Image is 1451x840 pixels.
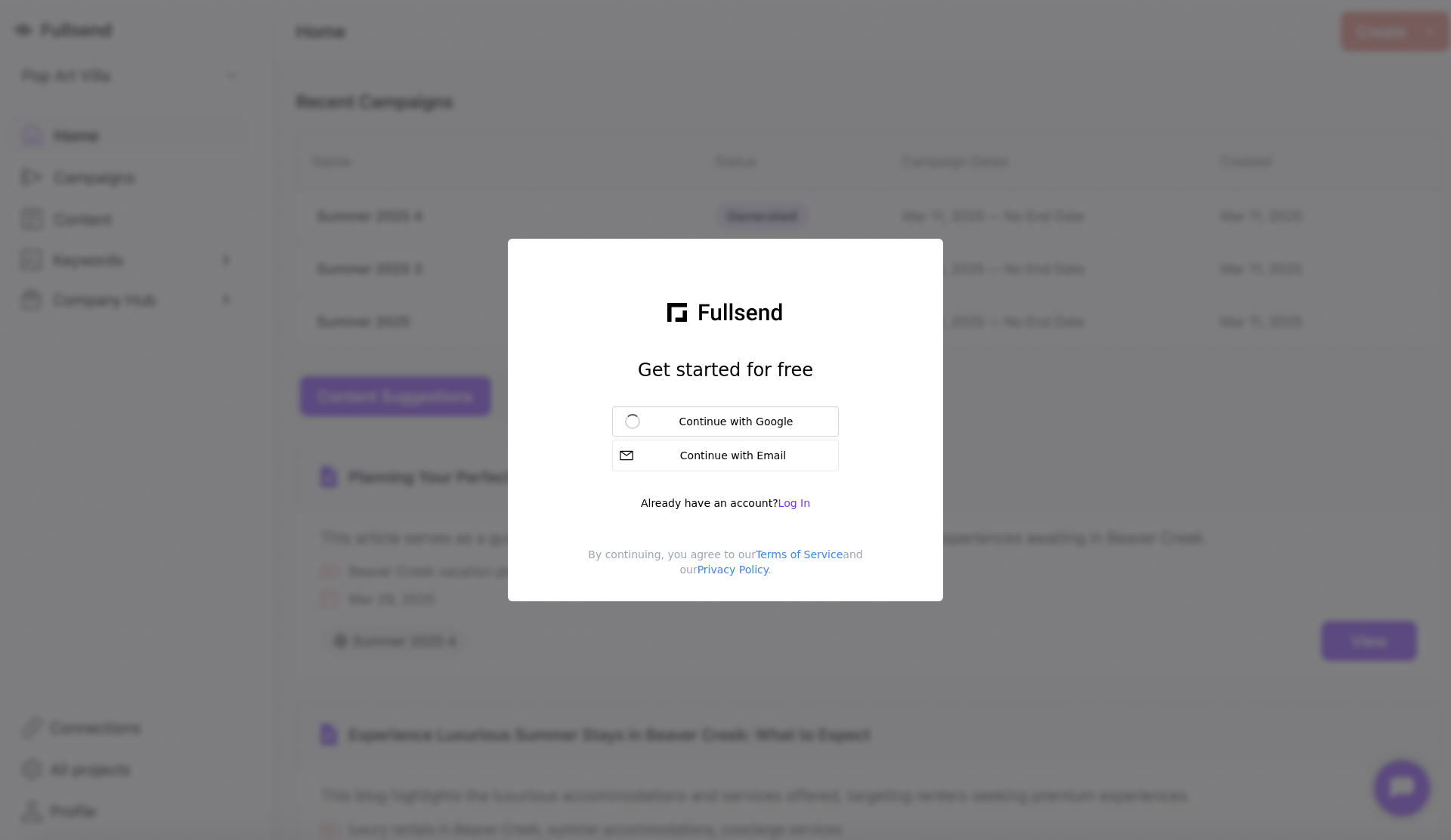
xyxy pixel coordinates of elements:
span: Log In [778,497,810,509]
div: Continue with Google [646,414,826,429]
div: Already have an account? [641,496,810,511]
a: Privacy Policy [698,564,768,576]
div: Continue with Email [640,448,832,463]
div: By continuing, you agree to our and our . [520,547,931,589]
h1: Get started for free [638,358,813,382]
button: Continue with Google [612,406,839,437]
a: Terms of Service [756,548,843,561]
button: Continue with Email [612,440,839,471]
